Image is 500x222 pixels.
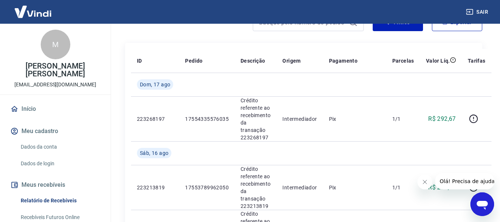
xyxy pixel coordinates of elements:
p: Pedido [185,57,202,64]
p: ID [137,57,142,64]
p: R$ 292,67 [428,115,456,123]
p: Pix [329,115,380,123]
p: Descrição [241,57,265,64]
span: Sáb, 16 ago [140,149,168,157]
p: Crédito referente ao recebimento da transação 223213819 [241,165,271,210]
iframe: Botão para abrir a janela de mensagens [470,192,494,216]
button: Meu cadastro [9,123,102,139]
p: 1/1 [392,115,414,123]
p: Intermediador [282,115,317,123]
p: 17554335576035 [185,115,229,123]
p: Crédito referente ao recebimento da transação 223268197 [241,97,271,141]
p: Tarifas [468,57,486,64]
p: Origem [282,57,301,64]
p: 223213819 [137,184,173,191]
img: Vindi [9,0,57,23]
span: Olá! Precisa de ajuda? [4,5,62,11]
p: Pagamento [329,57,358,64]
button: Sair [464,5,491,19]
a: Relatório de Recebíveis [18,193,102,208]
p: Pix [329,184,380,191]
p: Intermediador [282,184,317,191]
p: [PERSON_NAME] [PERSON_NAME] [6,62,105,78]
p: [EMAIL_ADDRESS][DOMAIN_NAME] [14,81,96,89]
p: Valor Líq. [426,57,450,64]
span: Dom, 17 ago [140,81,170,88]
p: 17553789962050 [185,184,229,191]
p: 223268197 [137,115,173,123]
button: Meus recebíveis [9,177,102,193]
div: M [41,30,70,59]
a: Início [9,101,102,117]
p: Parcelas [392,57,414,64]
a: Dados de login [18,156,102,171]
iframe: Mensagem da empresa [435,173,494,189]
a: Dados da conta [18,139,102,155]
p: 1/1 [392,184,414,191]
iframe: Fechar mensagem [417,175,432,189]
